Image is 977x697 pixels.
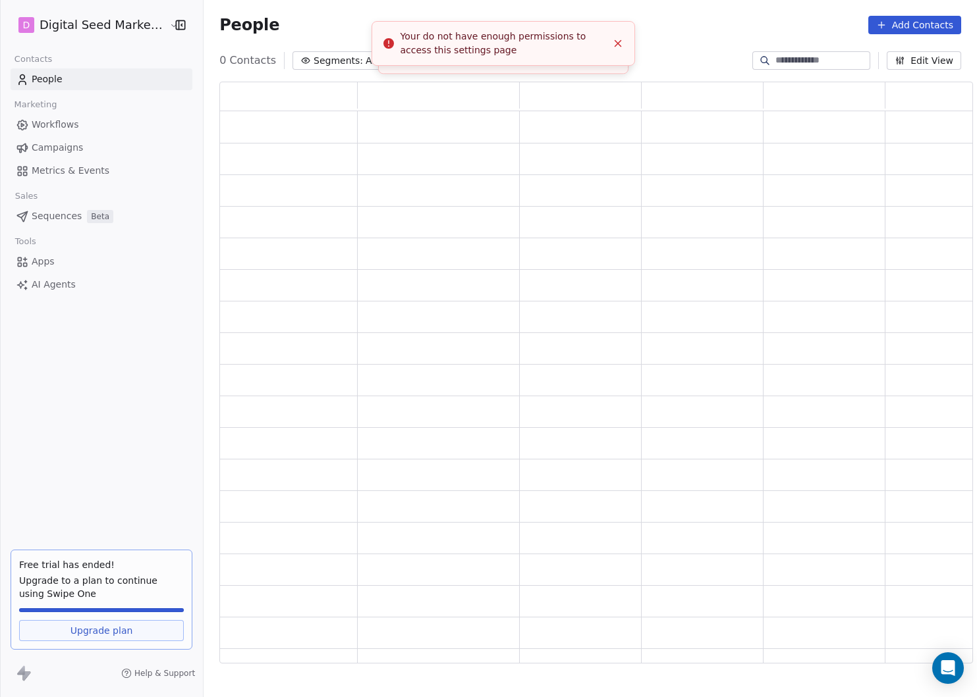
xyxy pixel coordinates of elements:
span: Contacts [9,49,58,69]
a: Apps [11,251,192,272]
span: Marketing [9,95,63,115]
span: Help & Support [134,668,195,679]
span: AI Agents [32,278,76,292]
button: Close toast [609,35,627,52]
span: Apps [32,255,55,269]
span: Beta [87,210,113,223]
span: 0 Contacts [219,53,276,68]
a: Upgrade plan [19,620,184,641]
span: People [32,72,63,86]
a: Metrics & Events [11,160,192,182]
span: Segments: [314,54,363,68]
span: Digital Seed Marketing [40,16,166,34]
span: Metrics & Events [32,164,109,178]
span: All People [366,54,410,68]
a: Campaigns [11,137,192,159]
div: Your do not have enough permissions to access this settings page [401,30,607,57]
a: Help & Support [121,668,195,679]
span: Upgrade to a plan to continue using Swipe One [19,574,184,600]
span: Campaigns [32,141,83,155]
span: Sales [9,186,43,206]
button: Edit View [887,51,961,70]
div: Open Intercom Messenger [932,652,964,684]
a: AI Agents [11,274,192,296]
button: DDigital Seed Marketing [16,14,161,36]
span: Sequences [32,209,82,223]
a: Workflows [11,114,192,136]
a: People [11,68,192,90]
span: People [219,15,279,35]
div: Free trial has ended! [19,558,184,571]
a: SequencesBeta [11,205,192,227]
span: Workflows [32,118,79,132]
span: Tools [9,232,42,251]
span: Upgrade plan [70,624,133,637]
span: D [23,18,30,32]
button: Add Contacts [868,16,961,34]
